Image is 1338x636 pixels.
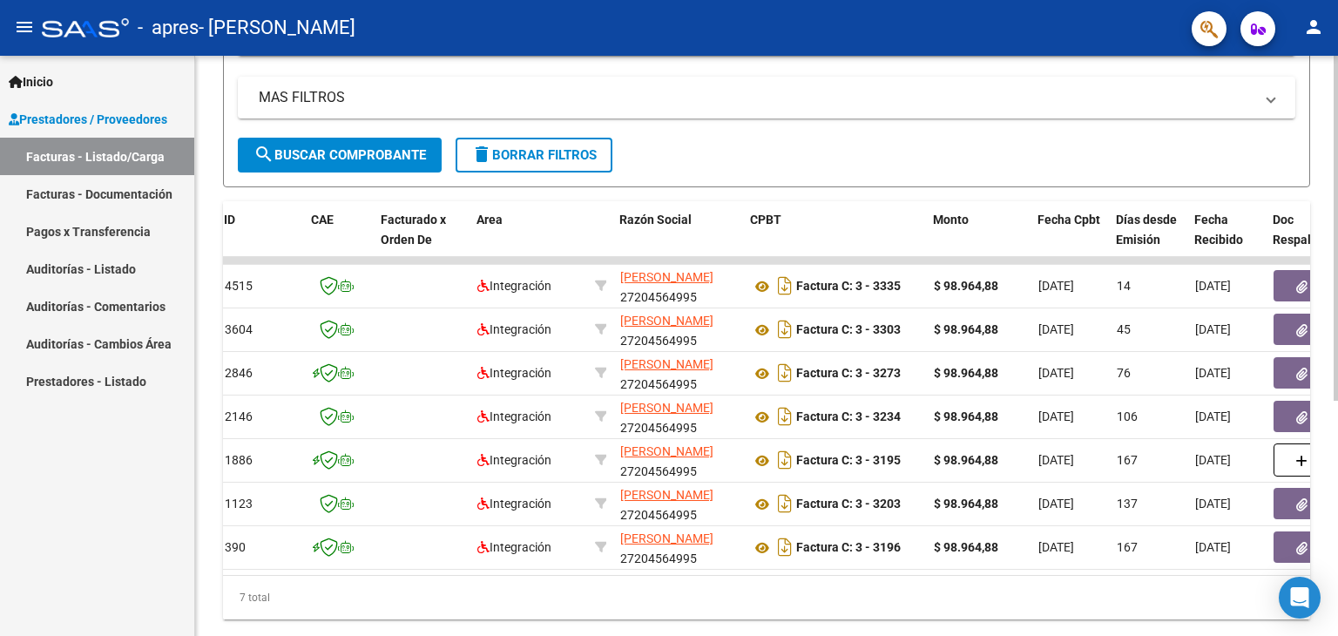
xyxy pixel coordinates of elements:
span: Fecha Cpbt [1037,213,1100,227]
span: [DATE] [1038,497,1074,511]
div: 27204564995 [620,355,737,391]
mat-panel-title: MAS FILTROS [259,88,1254,107]
span: [DATE] [1038,540,1074,554]
span: [DATE] [1195,322,1231,336]
datatable-header-cell: Fecha Cpbt [1031,201,1109,278]
span: [DATE] [1195,366,1231,380]
span: [DATE] [1038,279,1074,293]
span: 4515 [225,279,253,293]
div: Open Intercom Messenger [1279,577,1321,619]
div: 27204564995 [620,529,737,565]
span: Monto [933,213,969,227]
mat-expansion-panel-header: MAS FILTROS [238,77,1295,118]
span: [DATE] [1038,322,1074,336]
i: Descargar documento [774,272,796,300]
strong: $ 98.964,88 [934,497,998,511]
datatable-header-cell: CAE [304,201,374,278]
span: 2846 [225,366,253,380]
span: 1123 [225,497,253,511]
div: 27204564995 [620,398,737,435]
span: [PERSON_NAME] [620,314,713,328]
i: Descargar documento [774,533,796,561]
mat-icon: search [253,144,274,165]
datatable-header-cell: Facturado x Orden De [374,201,470,278]
strong: $ 98.964,88 [934,453,998,467]
strong: Factura C: 3 - 3273 [796,367,901,381]
span: - apres [138,9,199,47]
span: CPBT [750,213,781,227]
span: 167 [1117,540,1138,554]
span: 1886 [225,453,253,467]
span: [DATE] [1038,409,1074,423]
div: 27204564995 [620,311,737,348]
mat-icon: delete [471,144,492,165]
datatable-header-cell: Fecha Recibido [1187,201,1266,278]
span: 167 [1117,453,1138,467]
datatable-header-cell: Area [470,201,587,278]
span: 3604 [225,322,253,336]
span: Borrar Filtros [471,147,597,163]
span: 390 [225,540,246,554]
div: 27204564995 [620,442,737,478]
span: Inicio [9,72,53,91]
strong: Factura C: 3 - 3234 [796,410,901,424]
span: 137 [1117,497,1138,511]
datatable-header-cell: ID [217,201,304,278]
i: Descargar documento [774,403,796,430]
span: Integración [477,497,551,511]
i: Descargar documento [774,359,796,387]
div: 7 total [223,576,1310,619]
strong: $ 98.964,88 [934,279,998,293]
datatable-header-cell: Monto [926,201,1031,278]
span: [DATE] [1195,453,1231,467]
strong: $ 98.964,88 [934,322,998,336]
strong: Factura C: 3 - 3203 [796,497,901,511]
button: Borrar Filtros [456,138,612,173]
strong: $ 98.964,88 [934,540,998,554]
button: Buscar Comprobante [238,138,442,173]
div: 27204564995 [620,485,737,522]
strong: Factura C: 3 - 3335 [796,280,901,294]
span: Integración [477,322,551,336]
span: 2146 [225,409,253,423]
span: CAE [311,213,334,227]
mat-icon: menu [14,17,35,37]
span: 76 [1117,366,1131,380]
strong: Factura C: 3 - 3195 [796,454,901,468]
span: Buscar Comprobante [253,147,426,163]
span: Integración [477,540,551,554]
span: [PERSON_NAME] [620,488,713,502]
span: [PERSON_NAME] [620,444,713,458]
span: Integración [477,409,551,423]
span: Razón Social [619,213,692,227]
span: 45 [1117,322,1131,336]
span: [DATE] [1038,366,1074,380]
div: 27204564995 [620,267,737,304]
span: 14 [1117,279,1131,293]
span: [DATE] [1195,279,1231,293]
span: Facturado x Orden De [381,213,446,247]
strong: $ 98.964,88 [934,409,998,423]
span: [PERSON_NAME] [620,357,713,371]
datatable-header-cell: Días desde Emisión [1109,201,1187,278]
i: Descargar documento [774,446,796,474]
datatable-header-cell: CPBT [743,201,926,278]
span: Area [476,213,503,227]
i: Descargar documento [774,490,796,518]
mat-icon: person [1303,17,1324,37]
span: [DATE] [1195,540,1231,554]
span: Días desde Emisión [1116,213,1177,247]
span: [DATE] [1038,453,1074,467]
span: Integración [477,453,551,467]
span: [PERSON_NAME] [620,401,713,415]
span: Fecha Recibido [1194,213,1243,247]
span: - [PERSON_NAME] [199,9,355,47]
span: Prestadores / Proveedores [9,110,167,129]
span: Integración [477,366,551,380]
span: ID [224,213,235,227]
datatable-header-cell: Razón Social [612,201,743,278]
span: [DATE] [1195,497,1231,511]
span: [PERSON_NAME] [620,270,713,284]
span: [DATE] [1195,409,1231,423]
strong: Factura C: 3 - 3303 [796,323,901,337]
